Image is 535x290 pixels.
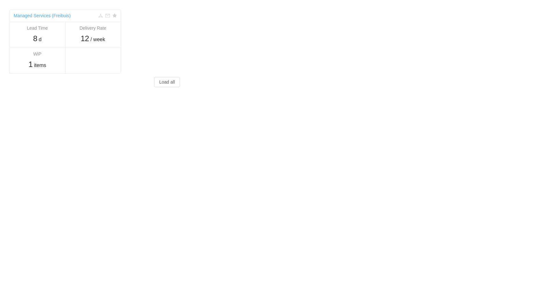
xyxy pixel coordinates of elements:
[39,36,41,43] span: d
[13,51,62,57] div: WiP
[112,13,117,18] i: icon: star
[33,34,37,43] span: 8
[98,13,103,18] i: icon: deployment-unit
[28,60,32,69] span: 1
[13,25,62,32] div: Lead Time
[68,25,118,32] div: Delivery Rate
[14,13,71,18] a: Managed Services (Freibuis)
[105,13,110,18] i: icon: mail
[90,36,105,43] span: / week
[154,77,180,87] button: Load all
[34,62,46,69] span: items
[81,34,89,43] span: 12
